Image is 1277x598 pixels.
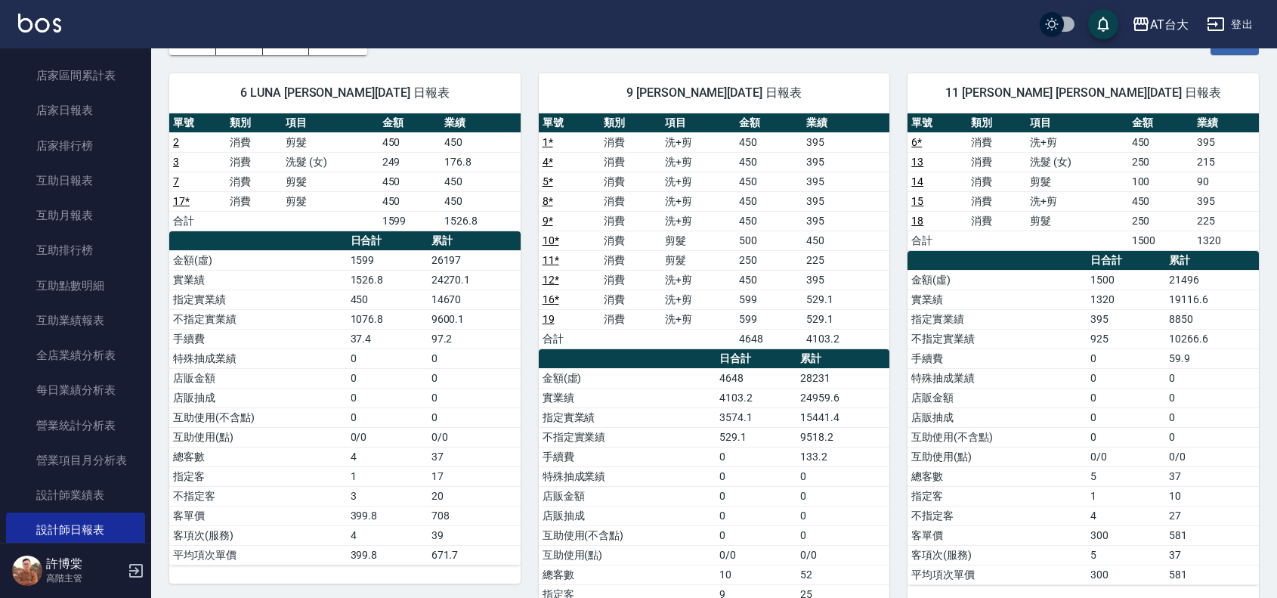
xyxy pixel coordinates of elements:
[428,525,521,545] td: 39
[347,545,428,565] td: 399.8
[379,132,441,152] td: 450
[6,268,145,303] a: 互助點數明細
[226,113,283,133] th: 類別
[1165,565,1259,584] td: 581
[169,466,347,486] td: 指定客
[1087,270,1165,290] td: 1500
[347,231,428,251] th: 日合計
[908,113,967,133] th: 單號
[1165,329,1259,349] td: 10266.6
[716,466,796,486] td: 0
[6,129,145,163] a: 店家排行榜
[12,556,42,586] img: Person
[1165,309,1259,329] td: 8850
[1087,251,1165,271] th: 日合計
[908,466,1086,486] td: 總客數
[796,349,889,369] th: 累計
[600,250,661,270] td: 消費
[1087,565,1165,584] td: 300
[539,407,716,427] td: 指定實業績
[187,85,502,101] span: 6 LUNA [PERSON_NAME][DATE] 日報表
[802,211,889,231] td: 395
[735,191,802,211] td: 450
[428,388,521,407] td: 0
[1087,407,1165,427] td: 0
[1087,545,1165,565] td: 5
[600,152,661,172] td: 消費
[661,290,735,309] td: 洗+剪
[1087,329,1165,349] td: 925
[908,407,1086,427] td: 店販抽成
[735,290,802,309] td: 599
[1026,191,1127,211] td: 洗+剪
[347,407,428,427] td: 0
[908,486,1086,506] td: 指定客
[1193,172,1259,191] td: 90
[661,152,735,172] td: 洗+剪
[347,388,428,407] td: 0
[600,191,661,211] td: 消費
[908,231,967,250] td: 合計
[6,233,145,268] a: 互助排行榜
[539,447,716,466] td: 手續費
[600,231,661,250] td: 消費
[796,368,889,388] td: 28231
[428,427,521,447] td: 0/0
[661,132,735,152] td: 洗+剪
[226,132,283,152] td: 消費
[967,211,1027,231] td: 消費
[6,303,145,338] a: 互助業績報表
[967,172,1027,191] td: 消費
[169,368,347,388] td: 店販金額
[600,211,661,231] td: 消費
[347,368,428,388] td: 0
[379,211,441,231] td: 1599
[1026,152,1127,172] td: 洗髮 (女)
[347,250,428,270] td: 1599
[796,466,889,486] td: 0
[169,407,347,427] td: 互助使用(不含點)
[379,191,441,211] td: 450
[716,407,796,427] td: 3574.1
[539,486,716,506] td: 店販金額
[1165,388,1259,407] td: 0
[428,309,521,329] td: 9600.1
[6,408,145,443] a: 營業統計分析表
[539,368,716,388] td: 金額(虛)
[796,565,889,584] td: 52
[796,388,889,407] td: 24959.6
[600,113,661,133] th: 類別
[796,545,889,565] td: 0/0
[539,113,890,349] table: a dense table
[6,443,145,478] a: 營業項目月分析表
[967,113,1027,133] th: 類別
[802,191,889,211] td: 395
[802,172,889,191] td: 395
[441,172,521,191] td: 450
[1087,447,1165,466] td: 0/0
[1165,447,1259,466] td: 0/0
[802,250,889,270] td: 225
[428,329,521,349] td: 97.2
[543,313,555,325] a: 19
[908,309,1086,329] td: 指定實業績
[169,329,347,349] td: 手續費
[661,211,735,231] td: 洗+剪
[1128,132,1194,152] td: 450
[1087,349,1165,368] td: 0
[539,525,716,545] td: 互助使用(不含點)
[1193,152,1259,172] td: 215
[282,152,378,172] td: 洗髮 (女)
[735,132,802,152] td: 450
[600,172,661,191] td: 消費
[1165,506,1259,525] td: 27
[169,211,226,231] td: 合計
[428,466,521,486] td: 17
[169,290,347,309] td: 指定實業績
[1087,309,1165,329] td: 395
[600,290,661,309] td: 消費
[802,113,889,133] th: 業績
[169,309,347,329] td: 不指定實業績
[1128,113,1194,133] th: 金額
[967,132,1027,152] td: 消費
